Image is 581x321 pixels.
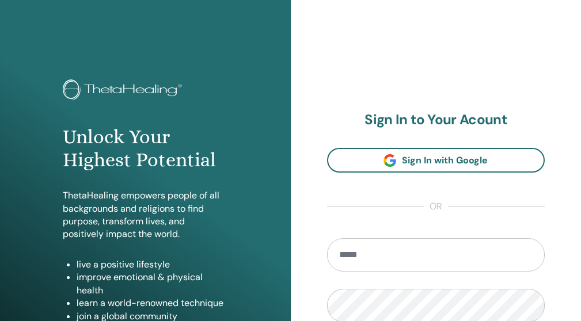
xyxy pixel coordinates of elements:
[327,112,545,128] h2: Sign In to Your Acount
[77,258,227,271] li: live a positive lifestyle
[77,271,227,297] li: improve emotional & physical health
[327,148,545,173] a: Sign In with Google
[63,125,227,173] h1: Unlock Your Highest Potential
[63,189,227,241] p: ThetaHealing empowers people of all backgrounds and religions to find purpose, transform lives, a...
[402,154,488,166] span: Sign In with Google
[424,200,448,214] span: or
[77,297,227,309] li: learn a world-renowned technique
